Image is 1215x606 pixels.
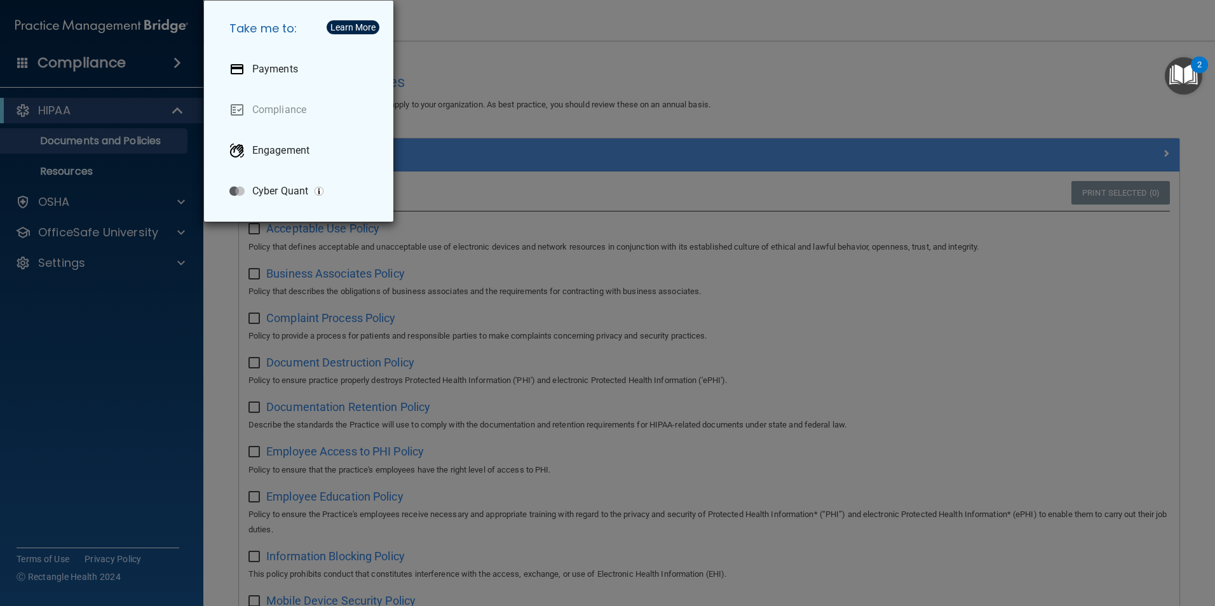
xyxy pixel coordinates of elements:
[219,173,383,209] a: Cyber Quant
[330,23,376,32] div: Learn More
[219,11,383,46] h5: Take me to:
[1165,57,1202,95] button: Open Resource Center, 2 new notifications
[252,63,298,76] p: Payments
[327,20,379,34] button: Learn More
[1197,65,1202,81] div: 2
[219,92,383,128] a: Compliance
[219,51,383,87] a: Payments
[252,144,309,157] p: Engagement
[995,516,1200,567] iframe: Drift Widget Chat Controller
[252,185,308,198] p: Cyber Quant
[219,133,383,168] a: Engagement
